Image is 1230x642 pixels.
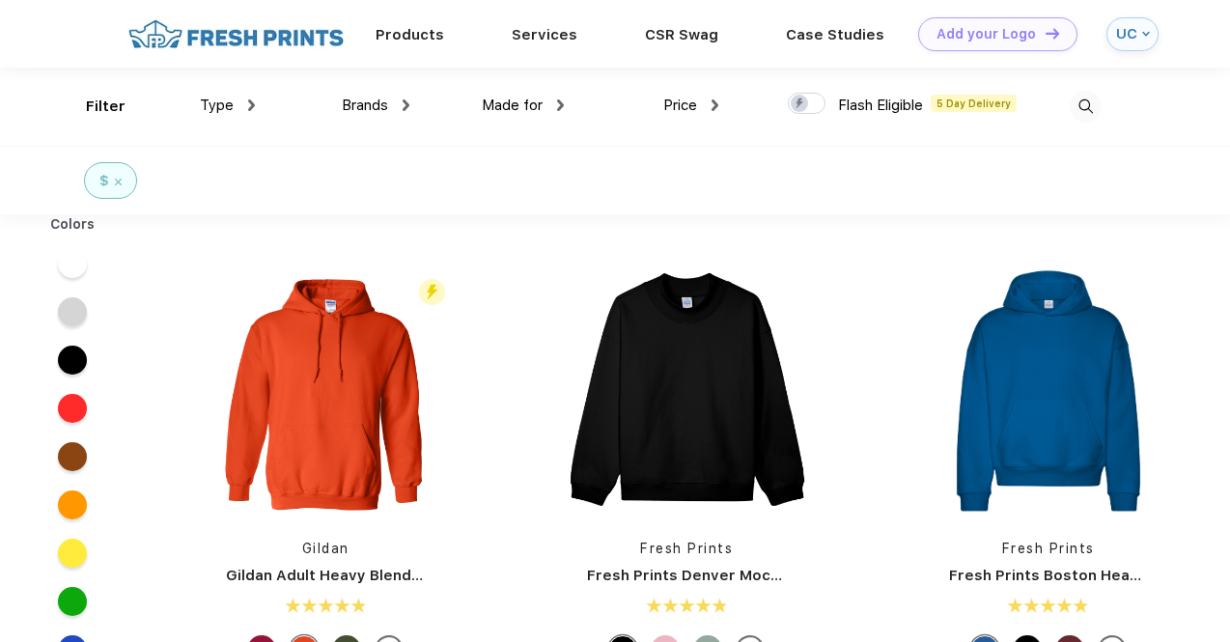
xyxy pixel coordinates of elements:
a: Gildan Adult Heavy Blend 8 Oz. 50/50 Hooded Sweatshirt [226,567,648,584]
img: dropdown.png [712,99,718,111]
a: Fresh Prints [640,541,733,556]
img: dropdown.png [248,99,255,111]
span: Flash Eligible [838,97,923,114]
a: Fresh Prints [1002,541,1095,556]
span: Price [663,97,697,114]
img: desktop_search.svg [1070,91,1102,123]
a: Products [376,26,444,43]
span: Brands [342,97,388,114]
div: Filter [86,96,126,118]
img: func=resize&h=266 [197,263,454,519]
div: $ [99,171,109,191]
img: arrow_down_blue.svg [1142,30,1150,38]
img: DT [1046,28,1059,39]
img: func=resize&h=266 [920,263,1177,519]
div: Colors [36,214,110,235]
span: 5 Day Delivery [931,95,1017,112]
span: Made for [482,97,543,114]
a: Fresh Prints Denver Mock Neck Heavyweight Sweatshirt [587,567,1006,584]
img: dropdown.png [557,99,564,111]
a: Gildan [302,541,349,556]
img: fo%20logo%202.webp [123,17,349,51]
span: Type [200,97,234,114]
img: flash_active_toggle.svg [419,279,445,305]
img: dropdown.png [403,99,409,111]
div: Add your Logo [936,26,1036,42]
img: func=resize&h=266 [558,263,815,519]
img: filter_cancel.svg [115,179,122,185]
div: UC [1116,26,1137,42]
